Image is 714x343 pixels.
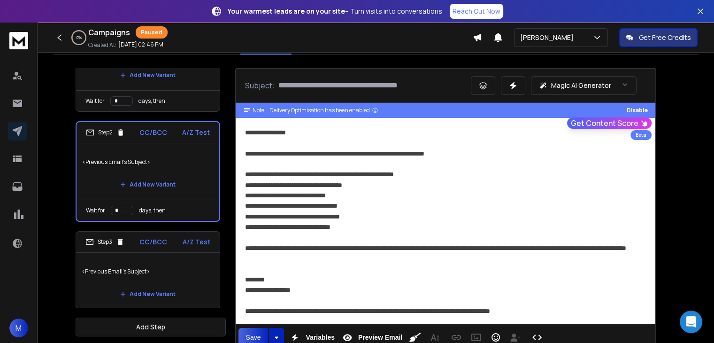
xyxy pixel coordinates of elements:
[520,33,577,42] p: [PERSON_NAME]
[9,319,28,337] button: M
[269,107,378,114] div: Delivery Optimisation has been enabled
[245,80,275,91] p: Subject:
[450,4,503,19] a: Reach Out Now
[619,28,698,47] button: Get Free Credits
[138,97,165,105] p: days, then
[639,33,691,42] p: Get Free Credits
[88,27,130,38] h1: Campaigns
[182,128,210,137] p: A/Z Test
[9,32,28,49] img: logo
[531,76,637,95] button: Magic AI Generator
[304,334,337,342] span: Variables
[139,207,166,214] p: days, then
[567,117,652,129] button: Get Content Score
[86,128,125,137] div: Step 2
[551,81,611,90] p: Magic AI Generator
[136,26,168,39] div: Paused
[76,231,220,310] li: Step3CC/BCCA/Z Test<Previous Email's Subject>Add New Variant
[85,238,124,246] div: Step 3
[82,149,214,175] p: <Previous Email's Subject>
[630,130,652,140] div: Beta
[253,107,266,114] span: Note:
[183,237,210,247] p: A/Z Test
[76,121,220,222] li: Step2CC/BCCA/Z Test<Previous Email's Subject>Add New VariantWait fordays, then
[113,175,183,194] button: Add New Variant
[77,35,82,40] p: 0 %
[118,41,163,48] p: [DATE] 02:46 PM
[228,7,442,16] p: – Turn visits into conversations
[113,285,183,304] button: Add New Variant
[82,258,214,285] p: <Previous Email's Subject>
[88,41,116,49] p: Created At:
[139,237,167,247] p: CC/BCC
[113,66,183,85] button: Add New Variant
[680,311,702,333] div: Open Intercom Messenger
[76,318,226,336] button: Add Step
[86,207,105,214] p: Wait for
[627,107,648,114] button: Disable
[356,334,404,342] span: Preview Email
[139,128,167,137] p: CC/BCC
[85,97,105,105] p: Wait for
[453,7,500,16] p: Reach Out Now
[228,7,345,16] strong: Your warmest leads are on your site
